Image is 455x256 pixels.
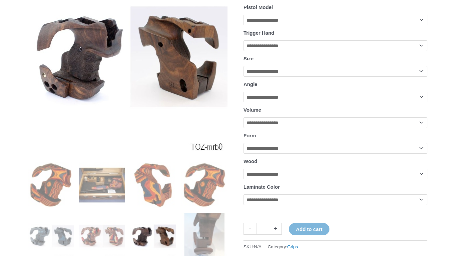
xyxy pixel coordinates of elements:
[243,30,274,36] label: Trigger Hand
[243,158,257,164] label: Wood
[243,243,261,251] span: SKU:
[268,243,298,251] span: Category:
[289,223,329,235] button: Add to cart
[243,4,273,10] label: Pistol Model
[243,56,253,61] label: Size
[256,223,269,235] input: Product quantity
[243,184,280,190] label: Laminate Color
[243,81,257,87] label: Angle
[79,162,125,208] img: Rink Free-Pistol Grip - Image 2
[243,223,256,235] a: -
[243,133,256,138] label: Form
[254,244,262,249] span: N/A
[287,244,298,249] a: Grips
[181,162,227,208] img: Rink Free-Pistol Grip
[28,162,74,208] img: Rink Free-Pistol Grip
[130,162,177,208] img: Rink Free-Pistol Grip - Image 3
[243,107,261,113] label: Volume
[269,223,282,235] a: +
